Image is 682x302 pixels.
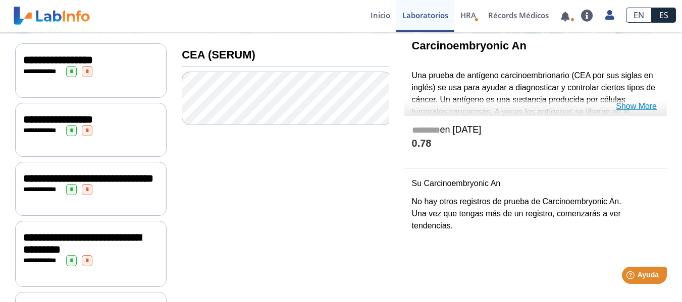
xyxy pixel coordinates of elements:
[616,100,657,112] a: Show More
[412,196,659,232] p: No hay otros registros de prueba de Carcinoembryonic An. Una vez que tengas más de un registro, c...
[592,263,671,291] iframe: Help widget launcher
[412,138,659,150] h4: 0.78
[182,48,255,61] b: CEA (SERUM)
[460,10,476,20] span: HRA
[626,8,652,23] a: EN
[652,8,676,23] a: ES
[412,70,659,154] p: Una prueba de antígeno carcinoembrionario (CEA por sus siglas en inglés) se usa para ayudar a dia...
[412,39,527,52] b: Carcinoembryonic An
[412,177,659,190] p: Su Carcinoembryonic An
[412,125,659,136] h5: en [DATE]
